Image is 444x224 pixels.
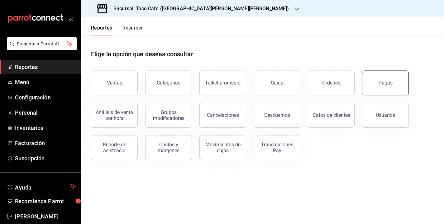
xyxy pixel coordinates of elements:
[379,80,393,86] div: Pagos
[91,25,144,35] div: navigation tabs
[15,183,68,190] span: Ayuda
[95,109,134,121] div: Análisis de venta por hora
[149,109,188,121] div: Grupos modificadores
[207,112,239,118] div: Cancelaciones
[91,103,138,128] button: Análisis de venta por hora
[199,135,246,160] button: Movimientos de cajas
[308,103,355,128] button: Datos de clientes
[15,154,76,162] span: Suscripción
[17,41,67,47] span: Pregunta a Parrot AI
[15,139,76,147] span: Facturación
[69,16,74,21] button: open_drawer_menu
[376,112,395,118] div: Usuarios
[157,80,180,86] div: Categorías
[362,71,409,95] button: Pagos
[264,112,290,118] div: Descuentos
[91,25,112,35] button: Reportes
[308,71,355,95] button: Órdenes
[145,135,192,160] button: Costos y márgenes
[203,142,242,153] div: Movimientos de cajas
[15,63,76,71] span: Reportes
[199,71,246,95] button: Ticket promedio
[7,37,77,50] button: Pregunta a Parrot AI
[313,112,350,118] div: Datos de clientes
[199,103,246,128] button: Cancelaciones
[254,71,300,95] button: Cajas
[322,80,340,86] div: Órdenes
[15,212,76,221] span: [PERSON_NAME]
[145,71,192,95] button: Categorías
[254,103,300,128] button: Descuentos
[91,49,193,59] h1: Elige la opción que deseas consultar
[15,108,76,117] span: Personal
[258,142,296,153] div: Transacciones Pay
[95,142,134,153] div: Reporte de asistencia
[15,93,76,102] span: Configuración
[15,197,76,205] span: Recomienda Parrot
[107,80,122,86] div: Ventas
[91,71,138,95] button: Ventas
[205,80,241,86] div: Ticket promedio
[149,142,188,153] div: Costos y márgenes
[254,135,300,160] button: Transacciones Pay
[362,103,409,128] button: Usuarios
[15,124,76,132] span: Inventarios
[91,135,138,160] button: Reporte de asistencia
[4,45,77,52] a: Pregunta a Parrot AI
[271,80,283,86] div: Cajas
[145,103,192,128] button: Grupos modificadores
[15,78,76,86] span: Menú
[108,5,289,12] h3: Sucursal: Toco Cafe ([GEOGRAPHIC_DATA][PERSON_NAME][PERSON_NAME])
[122,25,144,35] button: Resumen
